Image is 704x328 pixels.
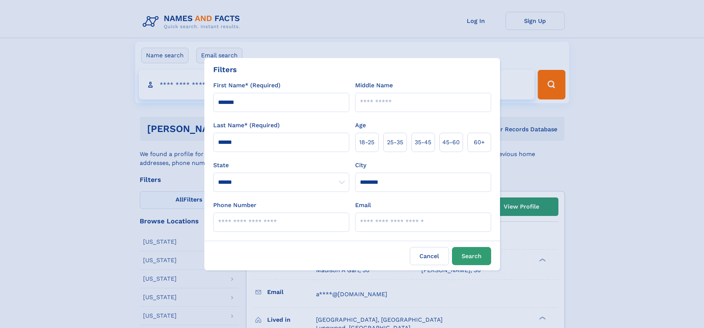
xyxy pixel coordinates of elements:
[452,247,491,265] button: Search
[415,138,431,147] span: 35‑45
[410,247,449,265] label: Cancel
[213,64,237,75] div: Filters
[213,201,256,210] label: Phone Number
[355,201,371,210] label: Email
[213,161,349,170] label: State
[213,81,280,90] label: First Name* (Required)
[355,161,366,170] label: City
[442,138,460,147] span: 45‑60
[474,138,485,147] span: 60+
[213,121,280,130] label: Last Name* (Required)
[355,81,393,90] label: Middle Name
[387,138,403,147] span: 25‑35
[359,138,374,147] span: 18‑25
[355,121,366,130] label: Age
